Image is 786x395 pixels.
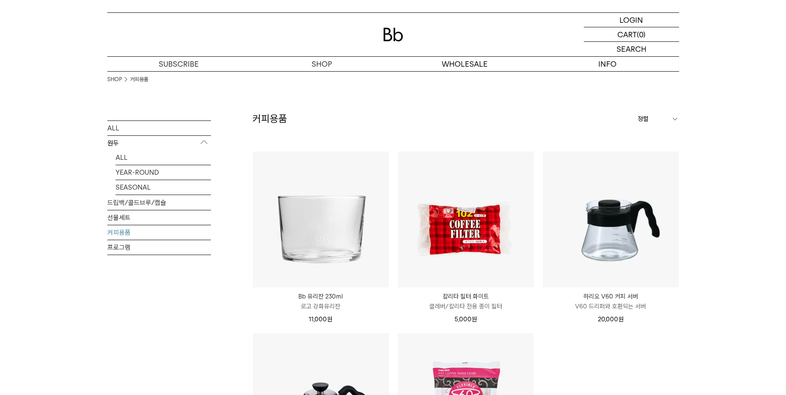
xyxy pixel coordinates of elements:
a: ALL [107,120,211,135]
span: 원 [472,316,477,323]
p: Bb 유리잔 230ml [253,291,389,301]
span: 5,000 [455,316,477,323]
p: INFO [536,57,679,71]
a: 선물세트 [107,210,211,224]
a: 커피용품 [130,75,148,84]
span: 20,000 [598,316,624,323]
p: CART [617,27,637,41]
p: 원두 [107,135,211,150]
img: 로고 [383,28,403,41]
a: SHOP [250,57,393,71]
span: 원 [618,316,624,323]
a: ALL [116,150,211,164]
p: 클레버/칼리타 전용 종이 필터 [398,301,534,311]
a: 하리오 V60 커피 서버 V60 드리퍼와 호환되는 서버 [543,291,679,311]
p: WHOLESALE [393,57,536,71]
p: 로고 강화유리잔 [253,301,389,311]
a: 커피용품 [107,225,211,239]
img: Bb 유리잔 230ml [253,152,389,287]
p: SEARCH [617,42,646,56]
h2: 커피용품 [252,112,287,126]
span: 정렬 [638,114,648,124]
a: YEAR-ROUND [116,165,211,179]
a: CART (0) [584,27,679,42]
a: SUBSCRIBE [107,57,250,71]
a: 칼리타 필터 화이트 클레버/칼리타 전용 종이 필터 [398,291,534,311]
img: 칼리타 필터 화이트 [398,152,534,287]
p: 하리오 V60 커피 서버 [543,291,679,301]
a: SHOP [107,75,122,84]
p: (0) [637,27,646,41]
a: 드립백/콜드브루/캡슐 [107,195,211,210]
a: Bb 유리잔 230ml 로고 강화유리잔 [253,291,389,311]
p: 칼리타 필터 화이트 [398,291,534,301]
a: 프로그램 [107,240,211,254]
span: 원 [327,316,332,323]
a: LOGIN [584,13,679,27]
p: LOGIN [619,13,643,27]
a: SEASONAL [116,180,211,194]
p: V60 드리퍼와 호환되는 서버 [543,301,679,311]
span: 11,000 [309,316,332,323]
img: 하리오 V60 커피 서버 [543,152,679,287]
